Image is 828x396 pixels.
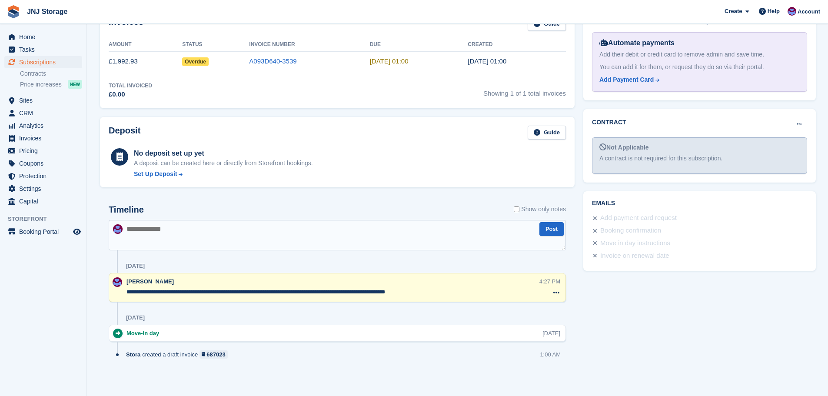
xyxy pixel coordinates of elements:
[126,263,145,270] div: [DATE]
[370,57,409,65] time: 2025-08-15 00:00:00 UTC
[19,120,71,132] span: Analytics
[113,277,122,287] img: Jonathan Scrase
[109,52,182,71] td: £1,992.93
[19,31,71,43] span: Home
[4,170,82,182] a: menu
[600,213,677,223] div: Add payment card request
[126,329,163,337] div: Move-in day
[599,63,800,72] div: You can add it for them, or request they do so via their portal.
[592,200,807,207] h2: Emails
[126,350,140,359] span: Stora
[134,170,177,179] div: Set Up Deposit
[468,57,506,65] time: 2025-08-14 00:00:02 UTC
[19,94,71,106] span: Sites
[126,278,174,285] span: [PERSON_NAME]
[528,126,566,140] a: Guide
[113,224,123,234] img: Jonathan Scrase
[4,145,82,157] a: menu
[134,159,313,168] p: A deposit can be created here or directly from Storefront bookings.
[539,277,560,286] div: 4:27 PM
[4,56,82,68] a: menu
[7,5,20,18] img: stora-icon-8386f47178a22dfd0bd8f6a31ec36ba5ce8667c1dd55bd0f319d3a0aa187defe.svg
[4,120,82,132] a: menu
[788,7,796,16] img: Jonathan Scrase
[200,350,228,359] a: 687023
[109,126,140,140] h2: Deposit
[599,38,800,48] div: Automate payments
[109,82,152,90] div: Total Invoiced
[206,350,225,359] div: 687023
[4,226,82,238] a: menu
[19,107,71,119] span: CRM
[600,226,661,236] div: Booking confirmation
[483,82,566,100] span: Showing 1 of 1 total invoices
[798,7,820,16] span: Account
[109,38,182,52] th: Amount
[249,38,369,52] th: Invoice Number
[19,132,71,144] span: Invoices
[4,31,82,43] a: menu
[182,38,249,52] th: Status
[126,314,145,321] div: [DATE]
[23,4,71,19] a: JNJ Storage
[599,50,800,59] div: Add their debit or credit card to remove admin and save time.
[249,57,296,65] a: A093D640-3539
[19,183,71,195] span: Settings
[19,195,71,207] span: Capital
[126,350,232,359] div: created a draft invoice
[599,143,800,152] div: Not Applicable
[19,43,71,56] span: Tasks
[109,205,144,215] h2: Timeline
[20,80,62,89] span: Price increases
[19,145,71,157] span: Pricing
[599,154,800,163] div: A contract is not required for this subscription.
[600,251,669,261] div: Invoice on renewal date
[514,205,519,214] input: Show only notes
[4,107,82,119] a: menu
[20,80,82,89] a: Price increases NEW
[528,17,566,31] a: Guide
[540,350,561,359] div: 1:00 AM
[768,7,780,16] span: Help
[109,90,152,100] div: £0.00
[4,157,82,170] a: menu
[20,70,82,78] a: Contracts
[592,118,626,127] h2: Contract
[599,75,796,84] a: Add Payment Card
[182,57,209,66] span: Overdue
[4,183,82,195] a: menu
[19,226,71,238] span: Booking Portal
[8,215,86,223] span: Storefront
[468,38,566,52] th: Created
[542,329,560,337] div: [DATE]
[72,226,82,237] a: Preview store
[514,205,566,214] label: Show only notes
[4,43,82,56] a: menu
[725,7,742,16] span: Create
[4,132,82,144] a: menu
[600,238,670,249] div: Move in day instructions
[4,195,82,207] a: menu
[539,222,564,236] button: Post
[109,17,143,31] h2: Invoices
[68,80,82,89] div: NEW
[4,94,82,106] a: menu
[370,38,468,52] th: Due
[599,75,654,84] div: Add Payment Card
[134,170,313,179] a: Set Up Deposit
[19,157,71,170] span: Coupons
[19,56,71,68] span: Subscriptions
[134,148,313,159] div: No deposit set up yet
[19,170,71,182] span: Protection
